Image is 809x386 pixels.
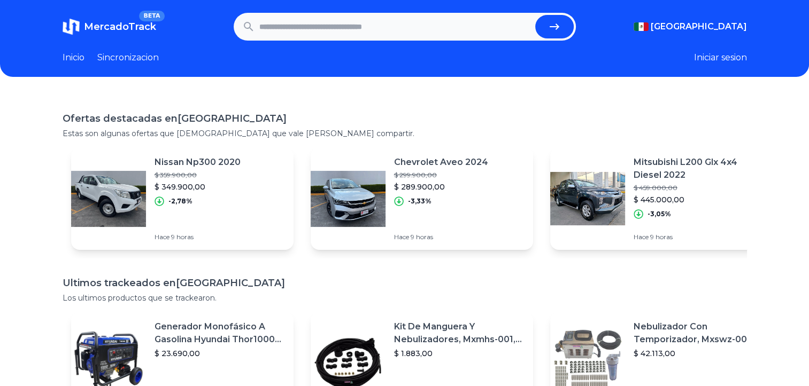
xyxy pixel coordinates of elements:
p: $ 23.690,00 [155,348,285,359]
p: $ 349.900,00 [155,182,241,192]
a: Featured imageNissan Np300 2020$ 359.900,00$ 349.900,00-2,78%Hace 9 horas [71,147,294,250]
p: Generador Monofásico A Gasolina Hyundai Thor10000 P 11.5 Kw [155,320,285,346]
p: -3,33% [408,197,432,206]
span: BETA [139,11,164,21]
p: Los ultimos productos que se trackearon. [63,293,747,303]
p: Nebulizador Con Temporizador, Mxswz-009, 50m, 40 Boquillas [634,320,764,346]
a: MercadoTrackBETA [63,18,156,35]
img: MercadoTrack [63,18,80,35]
p: -2,78% [168,197,192,206]
p: $ 42.113,00 [634,348,764,359]
p: Nissan Np300 2020 [155,156,241,169]
img: Mexico [634,22,649,31]
p: Mitsubishi L200 Glx 4x4 Diesel 2022 [634,156,764,182]
img: Featured image [311,161,386,236]
button: Iniciar sesion [694,51,747,64]
h1: Ultimos trackeados en [GEOGRAPHIC_DATA] [63,275,747,290]
span: [GEOGRAPHIC_DATA] [651,20,747,33]
img: Featured image [71,161,146,236]
p: $ 1.883,00 [394,348,525,359]
p: Estas son algunas ofertas que [DEMOGRAPHIC_DATA] que vale [PERSON_NAME] compartir. [63,128,747,139]
h1: Ofertas destacadas en [GEOGRAPHIC_DATA] [63,111,747,126]
p: $ 359.900,00 [155,171,241,179]
p: $ 459.000,00 [634,184,764,192]
p: -3,05% [648,210,671,218]
p: $ 289.900,00 [394,182,488,192]
p: Chevrolet Aveo 2024 [394,156,488,169]
p: Hace 9 horas [155,233,241,241]
p: $ 445.000,00 [634,194,764,205]
button: [GEOGRAPHIC_DATA] [634,20,747,33]
a: Featured imageChevrolet Aveo 2024$ 299.900,00$ 289.900,00-3,33%Hace 9 horas [311,147,533,250]
a: Sincronizacion [97,51,159,64]
p: Kit De Manguera Y Nebulizadores, Mxmhs-001, 6m, 6 Tees, 8 Bo [394,320,525,346]
p: Hace 9 horas [634,233,764,241]
p: $ 299.900,00 [394,171,488,179]
span: MercadoTrack [84,21,156,33]
a: Inicio [63,51,84,64]
img: Featured image [550,161,625,236]
p: Hace 9 horas [394,233,488,241]
a: Featured imageMitsubishi L200 Glx 4x4 Diesel 2022$ 459.000,00$ 445.000,00-3,05%Hace 9 horas [550,147,773,250]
